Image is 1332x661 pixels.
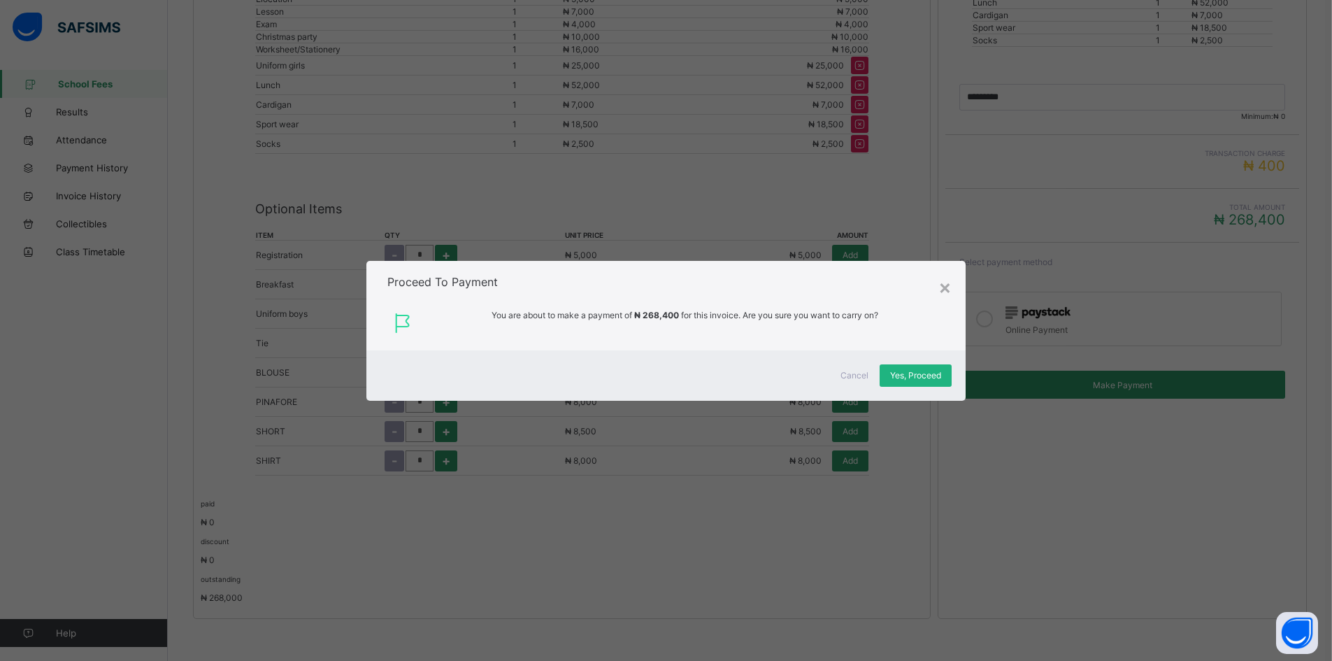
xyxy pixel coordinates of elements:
[425,310,945,336] span: You are about to make a payment of for this invoice. Are you sure you want to carry on?
[840,370,868,381] span: Cancel
[387,275,498,289] span: Proceed To Payment
[938,275,952,299] div: ×
[634,310,679,320] span: ₦ 268,400
[1276,612,1318,654] button: Open asap
[890,370,941,381] span: Yes, Proceed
